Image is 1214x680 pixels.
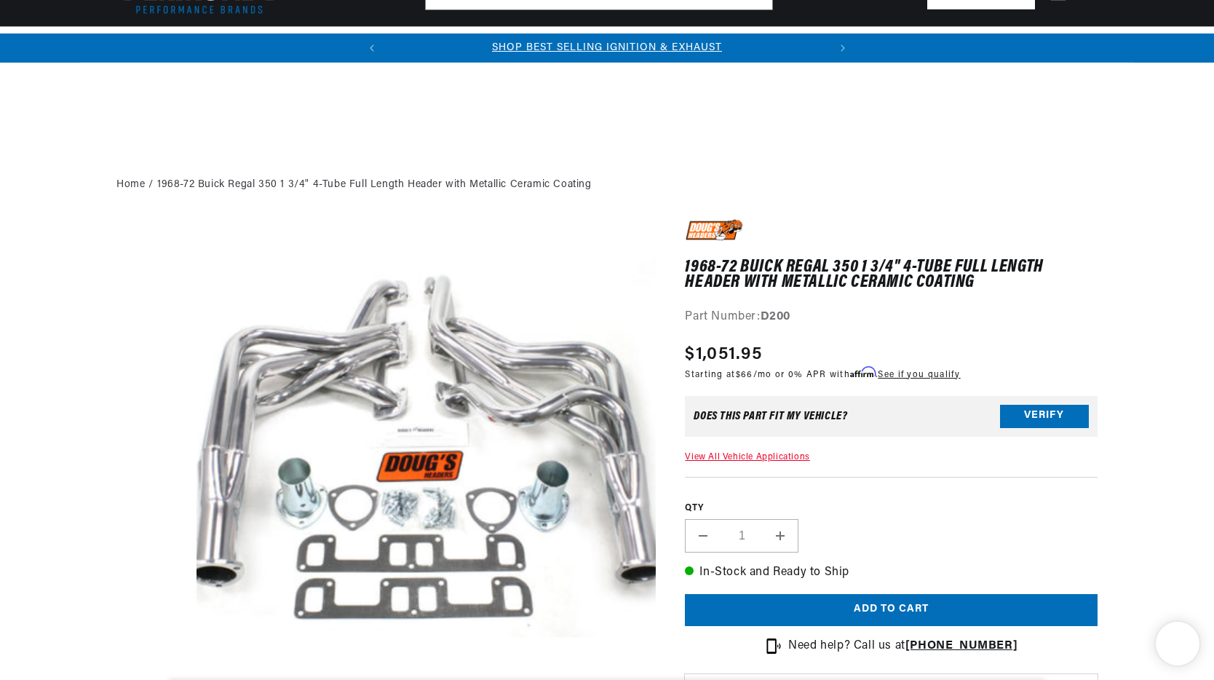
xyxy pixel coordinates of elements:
[539,27,622,61] summary: Engine Swaps
[878,371,960,379] a: See if you qualify - Learn more about Affirm Financing (opens in modal)
[157,177,592,193] a: 1968-72 Buick Regal 350 1 3/4" 4-Tube Full Length Header with Metallic Ceramic Coating
[788,637,1017,656] p: Need help? Call us at
[357,33,386,63] button: Translation missing: en.sections.announcements.previous_announcement
[685,368,960,381] p: Starting at /mo or 0% APR with .
[492,42,722,53] a: SHOP BEST SELLING IGNITION & EXHAUST
[905,640,1017,652] a: [PHONE_NUMBER]
[850,367,876,378] span: Affirm
[694,411,847,422] div: Does This part fit My vehicle?
[1009,27,1098,62] summary: Product Support
[685,594,1098,627] button: Add to cart
[685,564,1098,582] p: In-Stock and Ready to Ship
[736,371,753,379] span: $66
[116,177,145,193] a: Home
[234,27,354,61] summary: Coils & Distributors
[685,308,1098,327] div: Part Number:
[828,33,857,63] button: Translation missing: en.sections.announcements.next_announcement
[685,260,1098,290] h1: 1968-72 Buick Regal 350 1 3/4" 4-Tube Full Length Header with Metallic Ceramic Coating
[685,341,762,368] span: $1,051.95
[685,502,1098,515] label: QTY
[116,177,1098,193] nav: breadcrumbs
[685,453,809,462] a: View All Vehicle Applications
[80,33,1134,63] slideshow-component: Translation missing: en.sections.announcements.announcement_bar
[386,40,828,56] div: 1 of 2
[761,311,790,323] strong: D200
[622,27,729,61] summary: Battery Products
[1000,405,1089,428] button: Verify
[831,27,907,61] summary: Motorcycle
[116,27,234,61] summary: Ignition Conversions
[729,27,832,61] summary: Spark Plug Wires
[386,40,828,56] div: Announcement
[354,27,539,61] summary: Headers, Exhausts & Components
